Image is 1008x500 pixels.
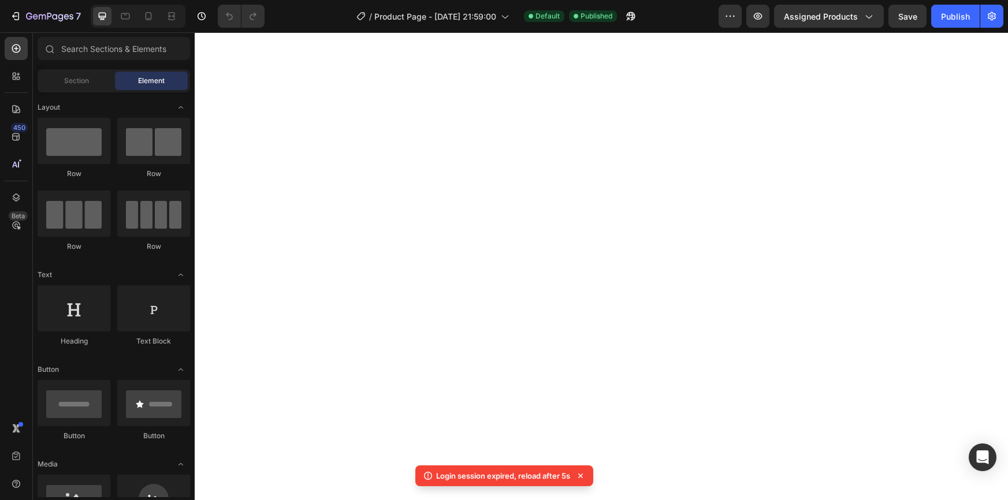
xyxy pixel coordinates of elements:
[117,431,190,441] div: Button
[888,5,927,28] button: Save
[11,123,28,132] div: 450
[195,32,1008,500] iframe: Design area
[172,360,190,379] span: Toggle open
[38,459,58,469] span: Media
[535,11,560,21] span: Default
[64,76,89,86] span: Section
[38,431,110,441] div: Button
[138,76,165,86] span: Element
[38,37,190,60] input: Search Sections & Elements
[581,11,612,21] span: Published
[898,12,917,21] span: Save
[38,102,60,113] span: Layout
[218,5,265,28] div: Undo/Redo
[172,98,190,117] span: Toggle open
[369,10,372,23] span: /
[38,336,110,346] div: Heading
[5,5,86,28] button: 7
[436,470,570,482] p: Login session expired, reload after 5s
[931,5,980,28] button: Publish
[774,5,884,28] button: Assigned Products
[38,364,59,375] span: Button
[374,10,496,23] span: Product Page - [DATE] 21:59:00
[941,10,970,23] div: Publish
[784,10,858,23] span: Assigned Products
[117,241,190,252] div: Row
[38,169,110,179] div: Row
[38,270,52,280] span: Text
[172,266,190,284] span: Toggle open
[9,211,28,221] div: Beta
[117,169,190,179] div: Row
[172,455,190,473] span: Toggle open
[38,241,110,252] div: Row
[117,336,190,346] div: Text Block
[76,9,81,23] p: 7
[969,443,996,471] div: Open Intercom Messenger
